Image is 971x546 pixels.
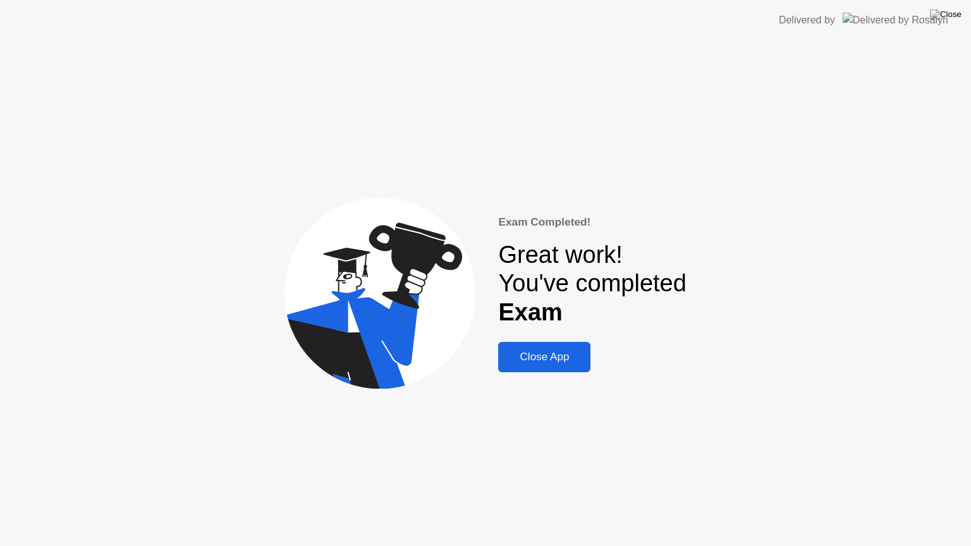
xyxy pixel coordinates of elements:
[498,214,686,231] div: Exam Completed!
[502,351,587,363] div: Close App
[779,13,835,28] div: Delivered by
[498,342,590,372] button: Close App
[843,13,948,27] img: Delivered by Rosalyn
[498,241,686,327] div: Great work! You've completed
[498,299,562,325] b: Exam
[930,9,962,20] img: Close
